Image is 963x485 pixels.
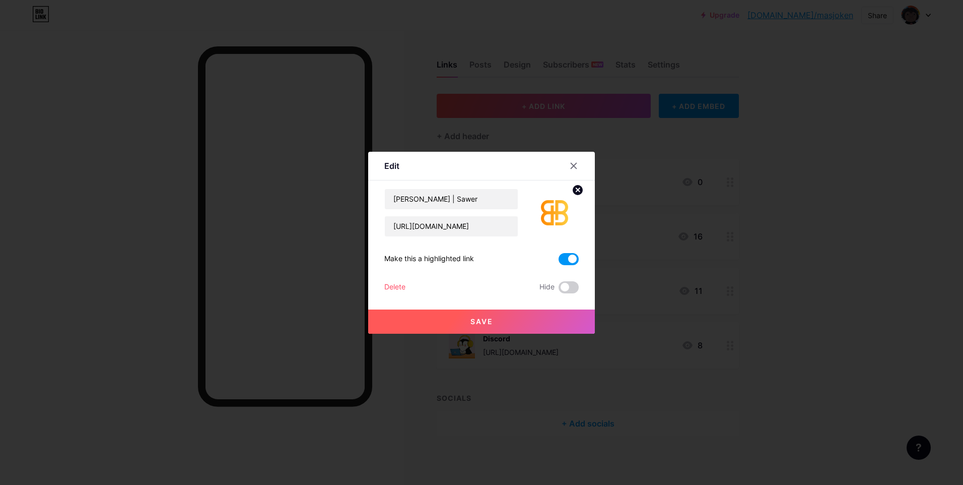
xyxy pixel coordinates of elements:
span: Save [470,317,493,326]
div: Make this a highlighted link [384,253,474,265]
div: Edit [384,160,399,172]
span: Hide [539,281,555,293]
input: URL [385,216,518,236]
div: Delete [384,281,405,293]
img: link_thumbnail [530,189,579,237]
input: Title [385,189,518,209]
button: Save [368,310,595,334]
